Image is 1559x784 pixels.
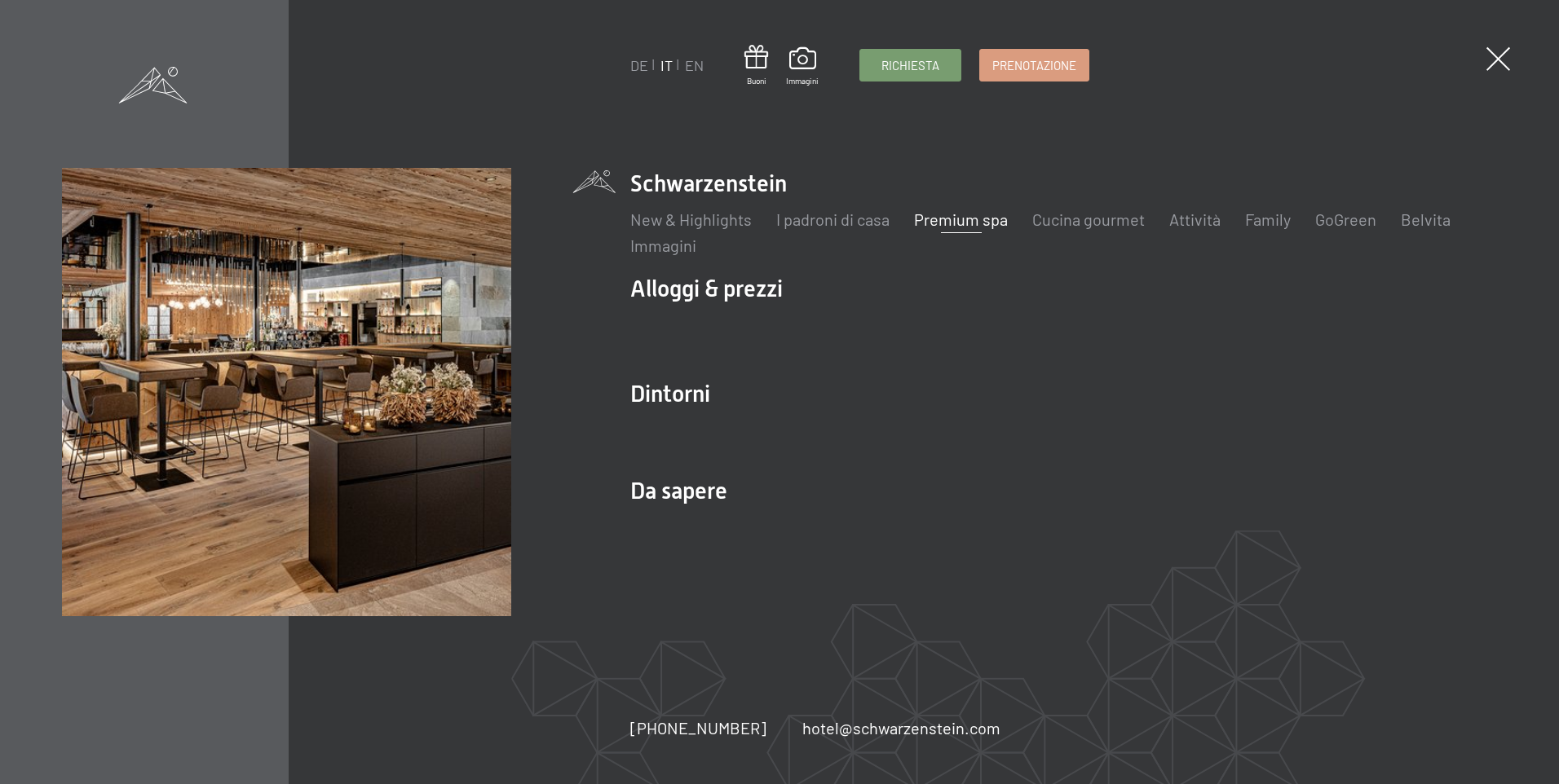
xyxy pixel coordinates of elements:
[630,209,752,229] a: New & Highlights
[786,47,819,86] a: Immagini
[881,57,939,74] span: Richiesta
[630,716,766,739] a: [PHONE_NUMBER]
[630,56,648,74] a: DE
[1169,209,1221,229] a: Attività
[744,45,768,86] a: Buoni
[1315,209,1376,229] a: GoGreen
[860,50,961,81] a: Richiesta
[1401,209,1451,229] a: Belvita
[914,209,1008,229] a: Premium spa
[630,718,766,738] span: [PHONE_NUMBER]
[660,56,673,74] a: IT
[744,75,768,86] span: Buoni
[630,236,696,255] a: Immagini
[802,716,1000,739] a: hotel@schwarzenstein.com
[786,75,819,86] span: Immagini
[776,209,890,229] a: I padroni di casa
[1245,209,1291,229] a: Family
[992,57,1076,74] span: Prenotazione
[1032,209,1145,229] a: Cucina gourmet
[685,56,704,74] a: EN
[980,50,1089,81] a: Prenotazione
